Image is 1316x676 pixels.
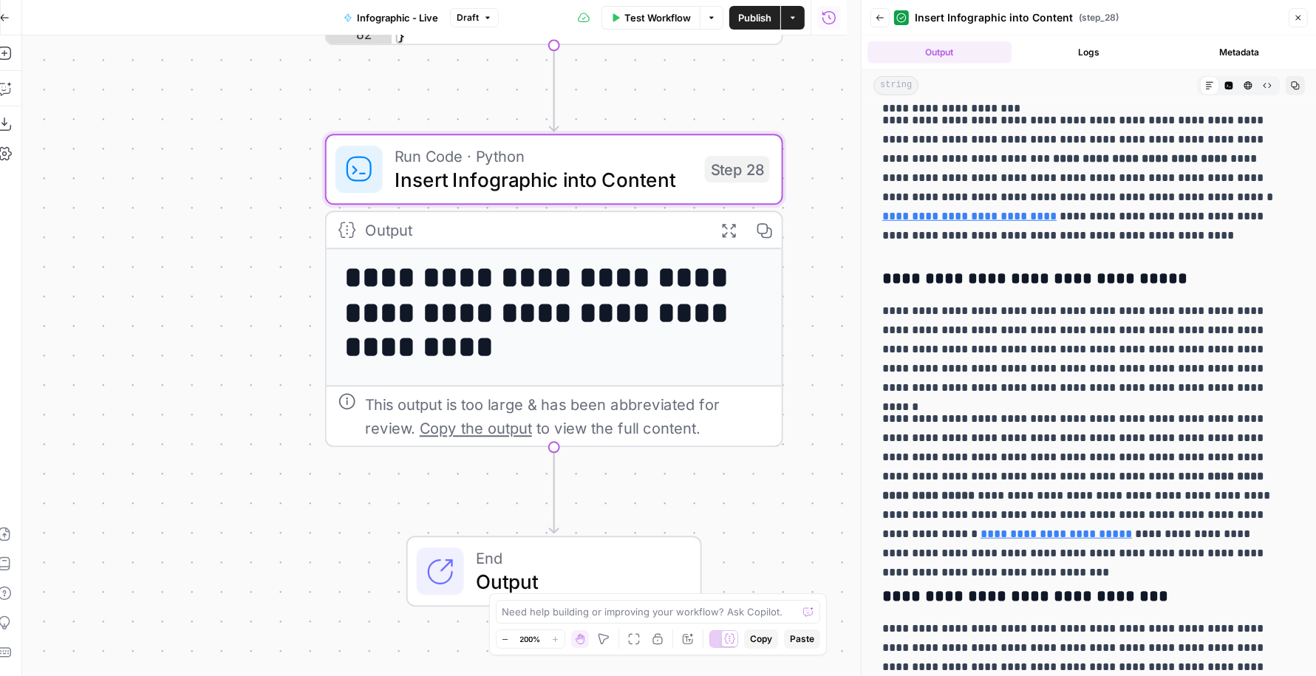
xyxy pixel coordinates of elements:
g: Edge from step_15 to step_28 [550,44,559,132]
span: Paste [790,632,814,646]
div: Step 28 [705,156,770,182]
span: Run Code · Python [395,144,693,168]
button: Publish [729,6,780,30]
span: Output [476,567,677,596]
div: Output [365,218,702,242]
span: Test Workflow [624,10,691,25]
span: Copy the output [420,419,532,437]
button: Metadata [1167,41,1311,64]
button: Test Workflow [601,6,700,30]
span: 200% [520,633,541,645]
button: Copy [744,629,778,649]
span: Copy [750,632,772,646]
div: This output is too large & has been abbreviated for review. to view the full content. [365,392,770,440]
span: Infographic - Live [357,10,438,25]
button: Infographic - Live [335,6,447,30]
span: Insert Infographic into Content [395,165,693,194]
div: 82 [327,27,392,45]
g: Edge from step_28 to end [550,446,559,533]
span: string [873,76,918,95]
button: Draft [450,8,499,27]
div: EndOutput [325,536,783,607]
span: End [476,546,677,570]
span: Insert Infographic into Content [915,10,1073,25]
button: Logs [1017,41,1162,64]
span: Publish [738,10,771,25]
button: Paste [784,629,820,649]
span: Draft [457,11,479,24]
span: ( step_28 ) [1079,11,1119,24]
button: Output [867,41,1012,64]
